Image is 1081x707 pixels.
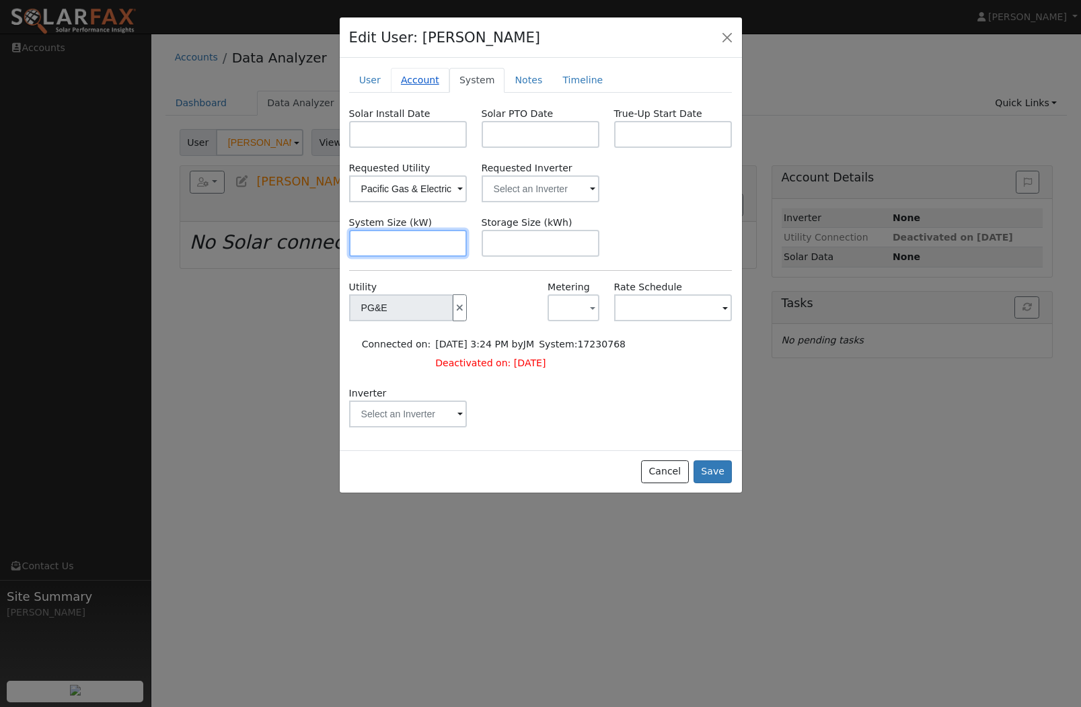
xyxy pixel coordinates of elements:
a: Timeline [552,68,613,93]
input: Select an Inverter [482,175,600,202]
button: Cancel [641,460,689,483]
label: H2ETOUCN [614,280,682,294]
input: Select an Inverter [349,401,468,427]
span: Jarrett McAllister [523,339,534,349]
button: Save [694,460,733,483]
span: 17230768 [577,339,626,349]
label: Requested Utility [349,161,468,175]
label: Inverter [349,386,387,401]
label: Requested Inverter [482,161,600,175]
input: Select a Utility [349,294,453,321]
button: Disconnect Utility [453,294,468,321]
a: Notes [505,68,552,93]
label: System Size (kW) [349,216,432,230]
label: Metering [548,280,590,294]
label: Solar PTO Date [482,107,554,121]
td: [DATE] 3:24 PM by [433,335,537,354]
label: Solar Install Date [349,107,431,121]
label: Storage Size (kWh) [482,216,572,230]
a: Account [391,68,449,93]
label: Utility [349,280,377,294]
td: Connected on: [359,335,433,354]
span: Deactivated on: [DATE] [435,358,546,368]
label: True-Up Start Date [614,107,702,121]
a: System [449,68,505,93]
input: Select a Utility [349,175,468,202]
td: System: [537,335,628,354]
a: User [349,68,391,93]
h4: Edit User: [PERSON_NAME] [349,27,541,48]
